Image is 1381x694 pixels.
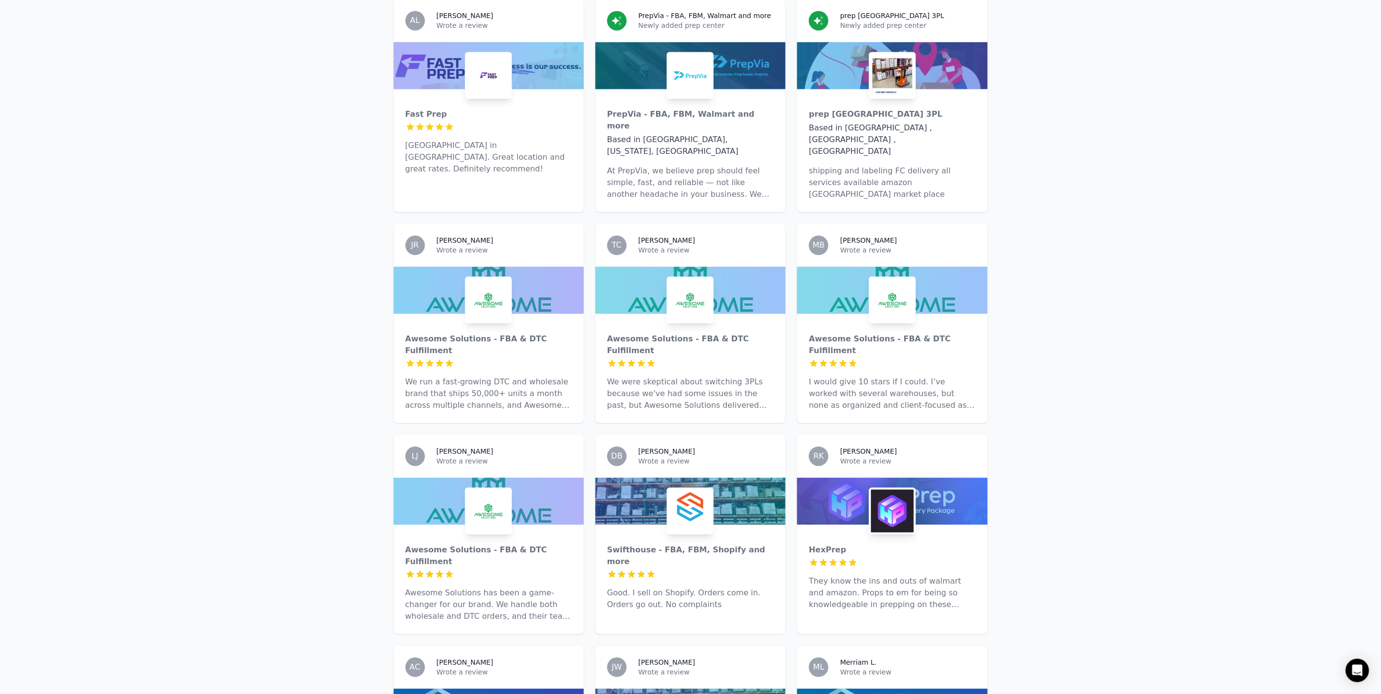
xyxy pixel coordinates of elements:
span: ML [813,663,825,671]
div: Awesome Solutions - FBA & DTC Fulfillment [405,333,572,357]
h3: [PERSON_NAME] [840,235,897,245]
img: Awesome Solutions - FBA & DTC Fulfillment [669,278,712,321]
p: Good. I sell on Shopify. Orders come in. Orders go out. No complaints [607,587,774,610]
p: Wrote a review [840,456,976,466]
div: Open Intercom Messenger [1346,659,1369,682]
p: shipping and labeling FC delivery all services available amazon [GEOGRAPHIC_DATA] market place [809,165,976,200]
div: Awesome Solutions - FBA & DTC Fulfillment [405,544,572,568]
div: Awesome Solutions - FBA & DTC Fulfillment [607,333,774,357]
img: Swifthouse - FBA, FBM, Shopify and more [669,489,712,532]
h3: [PERSON_NAME] [437,446,493,456]
img: Awesome Solutions - FBA & DTC Fulfillment [467,278,510,321]
span: AL [410,17,420,24]
div: PrepVia - FBA, FBM, Walmart and more [607,108,774,132]
img: Awesome Solutions - FBA & DTC Fulfillment [467,489,510,532]
div: Based in [GEOGRAPHIC_DATA], [US_STATE], [GEOGRAPHIC_DATA] [607,134,774,157]
div: Swifthouse - FBA, FBM, Shopify and more [607,544,774,568]
div: prep [GEOGRAPHIC_DATA] 3PL [809,108,976,120]
p: We run a fast-growing DTC and wholesale brand that ships 50,000+ units a month across multiple ch... [405,376,572,411]
p: Wrote a review [840,667,976,677]
img: Awesome Solutions - FBA & DTC Fulfillment [871,278,914,321]
h3: PrepVia - FBA, FBM, Walmart and more [638,11,771,21]
p: Wrote a review [638,245,774,255]
p: At PrepVia, we believe prep should feel simple, fast, and reliable — not like another headache in... [607,165,774,200]
p: Wrote a review [638,456,774,466]
h3: [PERSON_NAME] [638,446,695,456]
p: I would give 10 stars if I could. I’ve worked with several warehouses, but none as organized and ... [809,376,976,411]
div: Fast Prep [405,108,572,120]
p: Newly added prep center [840,21,976,30]
span: LJ [412,452,419,460]
div: Based in [GEOGRAPHIC_DATA] , [GEOGRAPHIC_DATA] , [GEOGRAPHIC_DATA] [809,122,976,157]
span: TC [612,241,622,249]
span: RK [813,452,824,460]
a: LJ[PERSON_NAME]Wrote a reviewAwesome Solutions - FBA & DTC FulfillmentAwesome Solutions - FBA & D... [394,435,584,634]
p: [GEOGRAPHIC_DATA] in [GEOGRAPHIC_DATA]. Great location and great rates. Definitely recommend! [405,140,572,175]
h3: [PERSON_NAME] [437,11,493,21]
p: Wrote a review [437,21,572,30]
h3: [PERSON_NAME] [840,446,897,456]
a: TC[PERSON_NAME]Wrote a reviewAwesome Solutions - FBA & DTC FulfillmentAwesome Solutions - FBA & D... [595,224,786,423]
p: We were skeptical about switching 3PLs because we've had some issues in the past, but Awesome Sol... [607,376,774,411]
h3: prep [GEOGRAPHIC_DATA] 3PL [840,11,944,21]
img: Fast Prep [467,54,510,97]
div: HexPrep [809,544,976,556]
img: PrepVia - FBA, FBM, Walmart and more [669,54,712,97]
a: MB[PERSON_NAME]Wrote a reviewAwesome Solutions - FBA & DTC FulfillmentAwesome Solutions - FBA & D... [797,224,987,423]
a: RK[PERSON_NAME]Wrote a reviewHexPrepHexPrepThey know the ins and outs of walmart and amazon. Prop... [797,435,987,634]
p: Wrote a review [437,245,572,255]
img: HexPrep [871,489,914,532]
h3: Merriam L. [840,657,877,667]
img: prep saudi arabia 3PL [871,54,914,97]
a: DB[PERSON_NAME]Wrote a reviewSwifthouse - FBA, FBM, Shopify and moreSwifthouse - FBA, FBM, Shopif... [595,435,786,634]
h3: [PERSON_NAME] [437,235,493,245]
span: JR [411,241,419,249]
span: DB [611,452,622,460]
span: AC [410,663,421,671]
h3: [PERSON_NAME] [638,235,695,245]
span: JW [612,663,622,671]
a: JR[PERSON_NAME]Wrote a reviewAwesome Solutions - FBA & DTC FulfillmentAwesome Solutions - FBA & D... [394,224,584,423]
p: Wrote a review [840,245,976,255]
div: Awesome Solutions - FBA & DTC Fulfillment [809,333,976,357]
p: Wrote a review [437,456,572,466]
h3: [PERSON_NAME] [638,657,695,667]
p: Awesome Solutions has been a game-changer for our brand. We handle both wholesale and DTC orders,... [405,587,572,622]
p: Wrote a review [638,667,774,677]
p: They know the ins and outs of walmart and amazon. Props to em for being so knowledgeable in prepp... [809,575,976,610]
p: Wrote a review [437,667,572,677]
h3: [PERSON_NAME] [437,657,493,667]
span: MB [813,241,825,249]
p: Newly added prep center [638,21,774,30]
